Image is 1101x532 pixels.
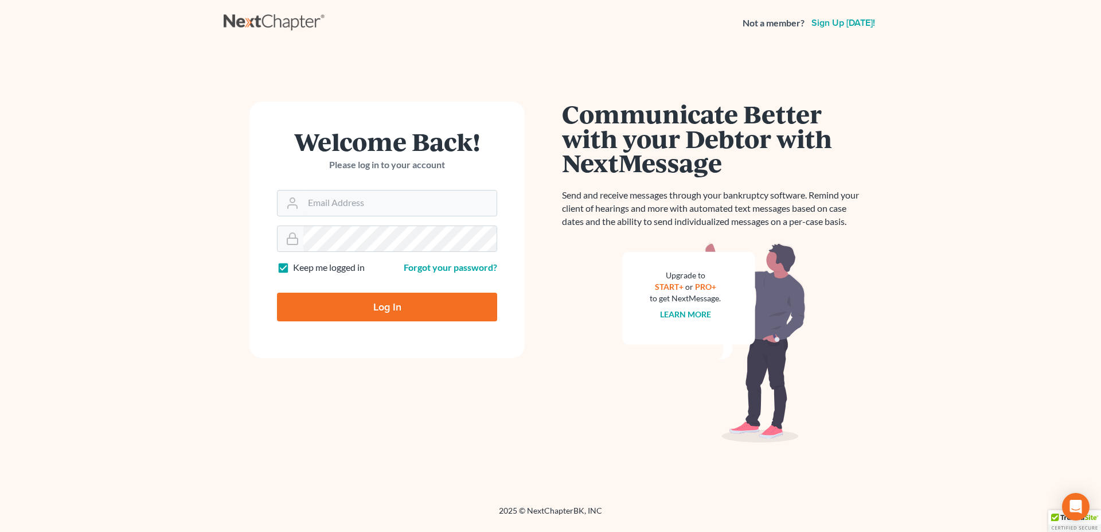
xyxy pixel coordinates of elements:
[404,262,497,273] a: Forgot your password?
[685,282,693,292] span: or
[1048,510,1101,532] div: TrustedSite Certified
[277,293,497,321] input: Log In
[562,189,866,228] p: Send and receive messages through your bankruptcy software. Remind your client of hearings and mo...
[1062,493,1090,521] div: Open Intercom Messenger
[809,18,877,28] a: Sign up [DATE]!
[622,242,806,443] img: nextmessage_bg-59042aed3d76b12b5cd301f8e5b87938c9018125f34e5fa2b7a6b67550977c72.svg
[277,158,497,172] p: Please log in to your account
[293,261,365,274] label: Keep me logged in
[650,270,721,281] div: Upgrade to
[650,293,721,304] div: to get NextMessage.
[655,282,684,292] a: START+
[695,282,716,292] a: PRO+
[660,309,711,319] a: Learn more
[224,505,877,526] div: 2025 © NextChapterBK, INC
[277,129,497,154] h1: Welcome Back!
[562,102,866,175] h1: Communicate Better with your Debtor with NextMessage
[303,191,497,216] input: Email Address
[743,17,805,30] strong: Not a member?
